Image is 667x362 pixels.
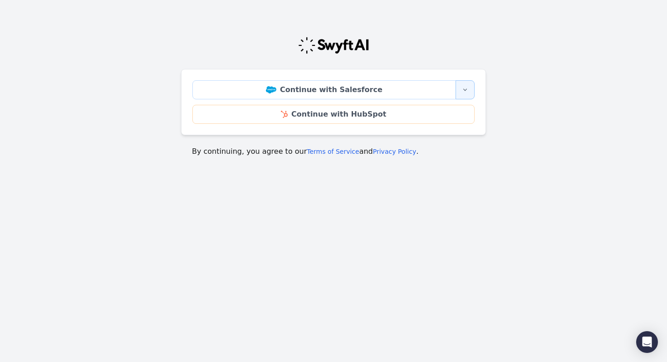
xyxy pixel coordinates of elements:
[373,148,416,155] a: Privacy Policy
[192,146,475,157] p: By continuing, you agree to our and .
[192,80,456,99] a: Continue with Salesforce
[266,86,276,93] img: Salesforce
[298,36,369,54] img: Swyft Logo
[636,331,658,353] div: Open Intercom Messenger
[281,111,288,118] img: HubSpot
[192,105,475,124] a: Continue with HubSpot
[307,148,359,155] a: Terms of Service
